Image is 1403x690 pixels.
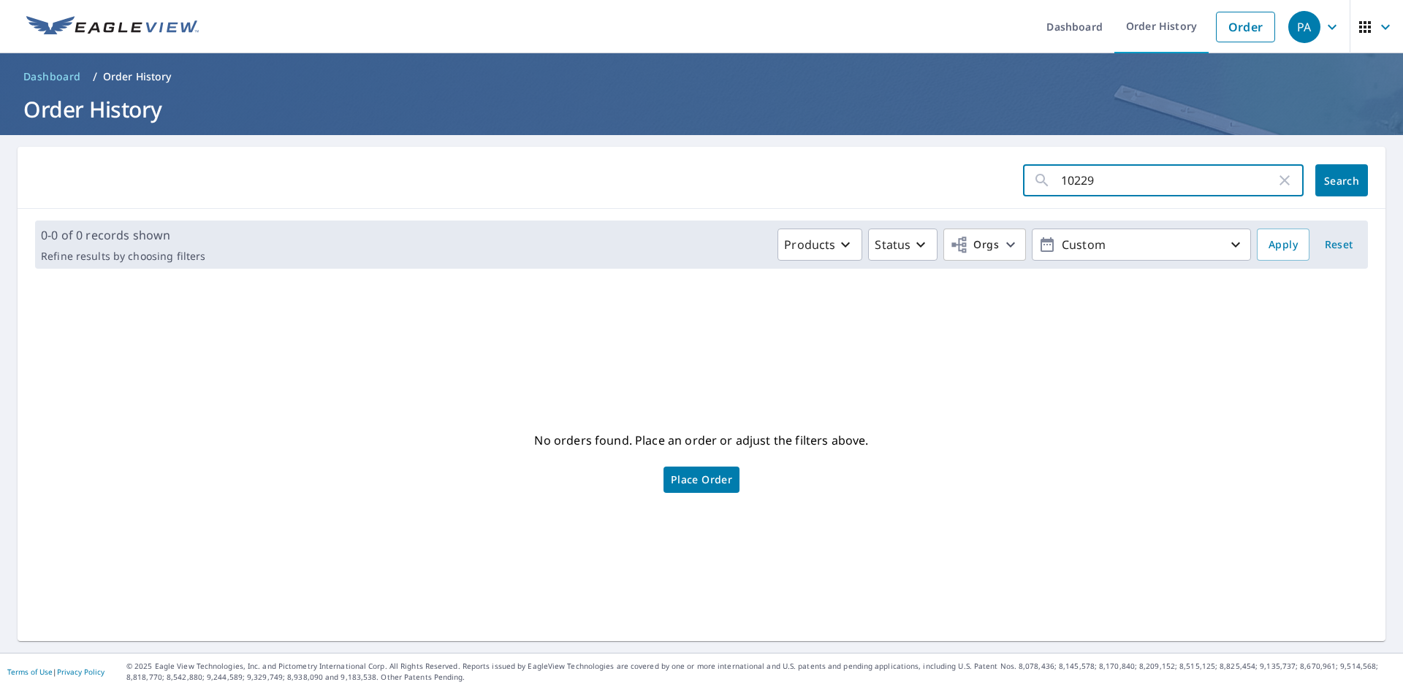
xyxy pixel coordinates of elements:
p: Status [875,236,910,253]
button: Orgs [943,229,1026,261]
p: | [7,667,104,676]
p: Refine results by choosing filters [41,250,205,263]
nav: breadcrumb [18,65,1385,88]
span: Reset [1321,236,1356,254]
input: Address, Report #, Claim ID, etc. [1061,160,1276,201]
a: Dashboard [18,65,87,88]
button: Status [868,229,938,261]
button: Apply [1257,229,1309,261]
span: Place Order [671,476,732,483]
li: / [93,68,97,85]
p: Custom [1056,232,1227,258]
span: Dashboard [23,69,81,84]
a: Terms of Use [7,667,53,677]
button: Custom [1032,229,1251,261]
img: EV Logo [26,16,199,38]
span: Orgs [950,236,999,254]
p: © 2025 Eagle View Technologies, Inc. and Pictometry International Corp. All Rights Reserved. Repo... [126,661,1396,683]
p: 0-0 of 0 records shown [41,226,205,244]
a: Privacy Policy [57,667,104,677]
button: Reset [1315,229,1362,261]
h1: Order History [18,94,1385,124]
p: No orders found. Place an order or adjust the filters above. [534,429,868,452]
button: Search [1315,164,1368,196]
button: Products [777,229,862,261]
a: Order [1216,12,1275,42]
div: PA [1288,11,1320,43]
span: Search [1327,174,1356,188]
a: Place Order [664,467,739,493]
p: Products [784,236,835,253]
p: Order History [103,69,172,84]
span: Apply [1269,236,1298,254]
